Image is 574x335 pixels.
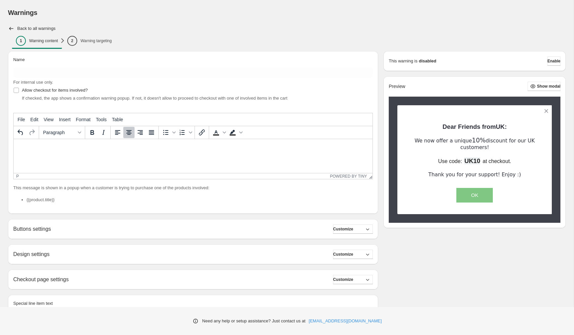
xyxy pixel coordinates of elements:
[160,127,177,138] div: Bullet list
[30,117,38,122] span: Edit
[98,127,109,138] button: Italic
[81,38,112,43] p: Warning targeting
[547,58,560,64] span: Enable
[333,250,373,259] button: Customize
[16,36,26,46] div: 1
[15,127,26,138] button: Undo
[483,158,511,164] span: at checkout.
[112,117,123,122] span: Table
[464,157,480,164] span: UK10
[333,252,353,257] span: Customize
[456,188,493,203] button: OK
[389,84,405,89] h2: Preview
[67,36,77,46] div: 2
[505,123,507,130] span: :
[135,127,146,138] button: Align right
[333,226,353,232] span: Customize
[409,137,541,151] p: We now offer a unique discount for our UK customers!
[210,127,227,138] div: Text color
[13,80,53,85] span: For internal use only.
[123,127,135,138] button: Align center
[537,84,560,89] span: Show modal
[309,318,382,324] a: [EMAIL_ADDRESS][DOMAIN_NAME]
[196,127,207,138] button: Insert/edit link
[43,130,76,135] span: Paragraph
[14,139,373,173] iframe: Rich Text Area
[16,174,19,179] div: p
[96,117,107,122] span: Tools
[18,117,25,122] span: File
[26,127,37,138] button: Redo
[442,123,456,130] span: Dear
[76,117,90,122] span: Format
[13,301,53,306] span: Special line item text
[13,276,69,283] h2: Checkout page settings
[13,226,51,232] h2: Buttons settings
[419,58,436,64] strong: disabled
[27,197,373,203] li: {{product.title}}
[458,123,496,130] span: Friends from
[13,185,373,191] p: This message is shown in a popup when a customer is trying to purchase one of the products involved:
[496,123,505,130] span: UK
[333,224,373,234] button: Customize
[13,57,25,62] span: Name
[29,38,58,43] p: Warning content
[333,275,373,284] button: Customize
[389,58,418,64] p: This warning is
[8,9,37,16] span: Warnings
[438,158,462,164] span: Use code:
[17,26,56,31] h2: Back to all warnings
[547,56,560,66] button: Enable
[22,88,88,93] span: Allow checkout for items involved?
[86,127,98,138] button: Bold
[528,82,560,91] button: Show modal
[472,137,486,144] span: 10%
[409,171,541,178] p: Thank you for your support! Enjoy :)
[40,127,84,138] button: Formats
[44,117,54,122] span: View
[112,127,123,138] button: Align left
[13,251,49,257] h2: Design settings
[146,127,157,138] button: Justify
[330,174,367,179] a: Powered by Tiny
[22,96,287,101] span: If checked, the app shows a confirmation warning popup. If not, it doesn't allow to proceed to ch...
[333,277,353,282] span: Customize
[227,127,244,138] div: Background color
[59,117,71,122] span: Insert
[367,173,373,179] div: Resize
[177,127,193,138] div: Numbered list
